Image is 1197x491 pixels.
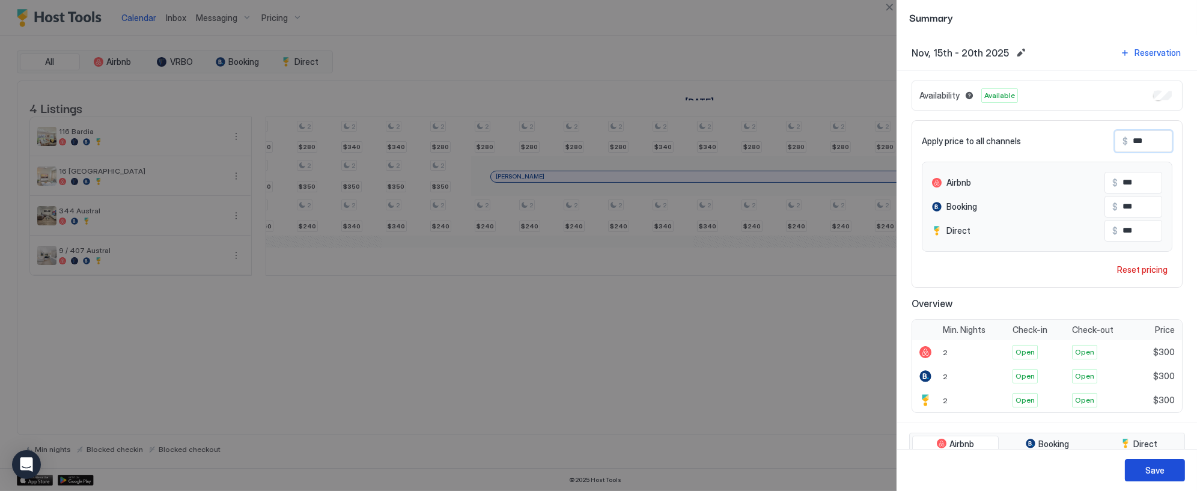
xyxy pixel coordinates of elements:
[912,47,1009,59] span: Nov, 15th - 20th 2025
[946,225,970,236] span: Direct
[943,348,948,357] span: 2
[946,177,971,188] span: Airbnb
[912,297,1183,310] span: Overview
[912,436,999,453] button: Airbnb
[1016,371,1035,382] span: Open
[1112,177,1118,188] span: $
[962,88,976,103] button: Blocked dates override all pricing rules and remain unavailable until manually unblocked
[1125,459,1185,481] button: Save
[943,396,948,405] span: 2
[1014,46,1028,60] button: Edit date range
[1096,436,1182,453] button: Direct
[1153,395,1175,406] span: $300
[1039,439,1070,450] span: Booking
[909,433,1185,456] div: tab-group
[950,439,975,450] span: Airbnb
[12,450,41,479] div: Open Intercom Messenger
[943,372,948,381] span: 2
[1075,371,1094,382] span: Open
[1112,201,1118,212] span: $
[919,90,960,101] span: Availability
[1155,325,1175,335] span: Price
[984,90,1015,101] span: Available
[1135,46,1181,59] div: Reservation
[1075,347,1094,358] span: Open
[946,201,977,212] span: Booking
[1118,44,1183,61] button: Reservation
[1001,436,1094,453] button: Booking
[1122,136,1128,147] span: $
[1112,261,1172,278] button: Reset pricing
[1016,395,1035,406] span: Open
[1153,371,1175,382] span: $300
[943,325,985,335] span: Min. Nights
[1072,325,1113,335] span: Check-out
[1117,263,1168,276] div: Reset pricing
[1016,347,1035,358] span: Open
[909,10,1185,25] span: Summary
[1153,347,1175,358] span: $300
[1013,325,1047,335] span: Check-in
[1112,225,1118,236] span: $
[1075,395,1094,406] span: Open
[1145,464,1165,477] div: Save
[922,136,1021,147] span: Apply price to all channels
[1134,439,1158,450] span: Direct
